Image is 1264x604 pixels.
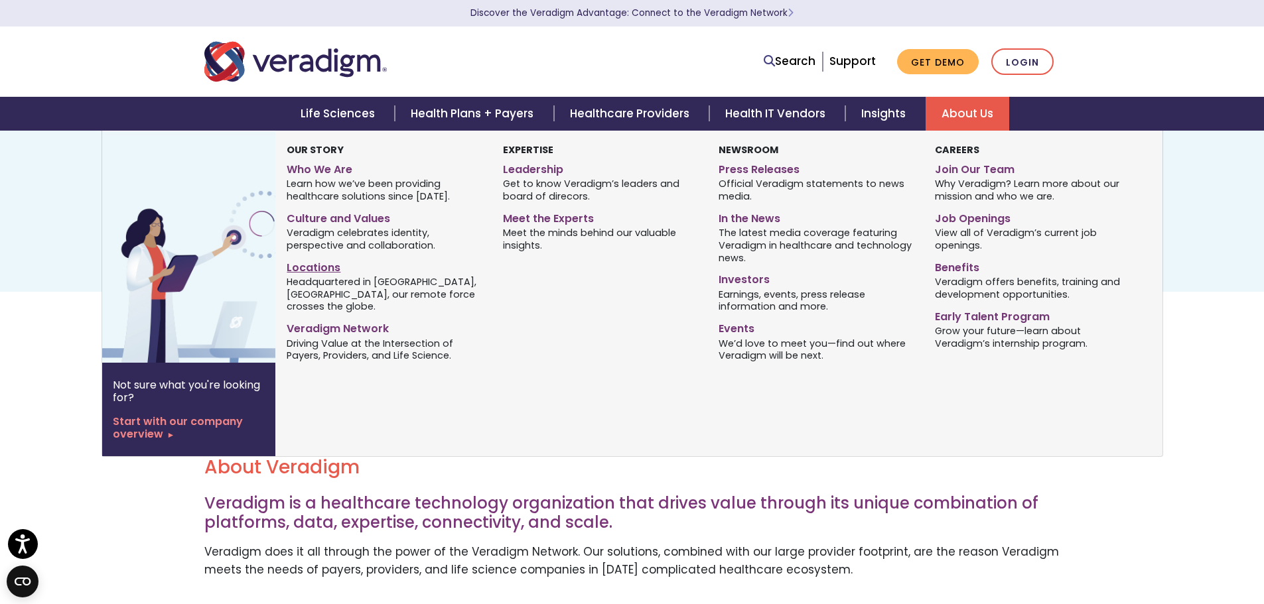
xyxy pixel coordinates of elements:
span: Official Veradigm statements to news media. [719,177,914,203]
span: Grow your future—learn about Veradigm’s internship program. [935,324,1131,349]
img: Veradigm logo [204,40,387,84]
a: Culture and Values [287,207,482,226]
a: Healthcare Providers [554,97,709,131]
a: Investors [719,268,914,287]
span: Headquartered in [GEOGRAPHIC_DATA], [GEOGRAPHIC_DATA], our remote force crosses the globe. [287,274,482,313]
strong: Newsroom [719,143,778,156]
span: Driving Value at the Intersection of Payers, Providers, and Life Science. [287,336,482,362]
a: In the News [719,207,914,226]
a: Locations [287,256,482,275]
span: Learn how we’ve been providing healthcare solutions since [DATE]. [287,177,482,203]
p: Veradigm does it all through the power of the Veradigm Network. Our solutions, combined with our ... [204,543,1060,579]
span: Earnings, events, press release information and more. [719,287,914,313]
a: Login [991,48,1054,76]
span: Learn More [788,7,794,19]
a: Health Plans + Payers [395,97,553,131]
span: View all of Veradigm’s current job openings. [935,226,1131,252]
a: Benefits [935,256,1131,275]
span: We’d love to meet you—find out where Veradigm will be next. [719,336,914,362]
a: Meet the Experts [503,207,699,226]
h2: About Veradigm [204,456,1060,479]
img: Vector image of Veradigm’s Story [102,131,316,363]
span: Meet the minds behind our valuable insights. [503,226,699,252]
a: Leadership [503,158,699,177]
a: Press Releases [719,158,914,177]
a: Start with our company overview [113,415,265,440]
a: Search [764,52,815,70]
span: Veradigm offers benefits, training and development opportunities. [935,274,1131,300]
span: Veradigm celebrates identity, perspective and collaboration. [287,226,482,252]
a: Events [719,317,914,336]
a: Who We Are [287,158,482,177]
a: Early Talent Program [935,305,1131,324]
span: Why Veradigm? Learn more about our mission and who we are. [935,177,1131,203]
a: Get Demo [897,49,979,75]
a: About Us [926,97,1009,131]
p: Not sure what you're looking for? [113,379,265,404]
a: Veradigm Network [287,317,482,336]
a: Job Openings [935,207,1131,226]
a: Life Sciences [285,97,395,131]
a: Join Our Team [935,158,1131,177]
span: Get to know Veradigm’s leaders and board of direcors. [503,177,699,203]
button: Open CMP widget [7,566,38,597]
strong: Our Story [287,143,344,156]
a: Discover the Veradigm Advantage: Connect to the Veradigm NetworkLearn More [470,7,794,19]
strong: Careers [935,143,979,156]
a: Support [829,53,876,69]
strong: Expertise [503,143,553,156]
a: Health IT Vendors [709,97,845,131]
a: Insights [845,97,926,131]
span: The latest media coverage featuring Veradigm in healthcare and technology news. [719,226,914,265]
h3: Veradigm is a healthcare technology organization that drives value through its unique combination... [204,494,1060,532]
